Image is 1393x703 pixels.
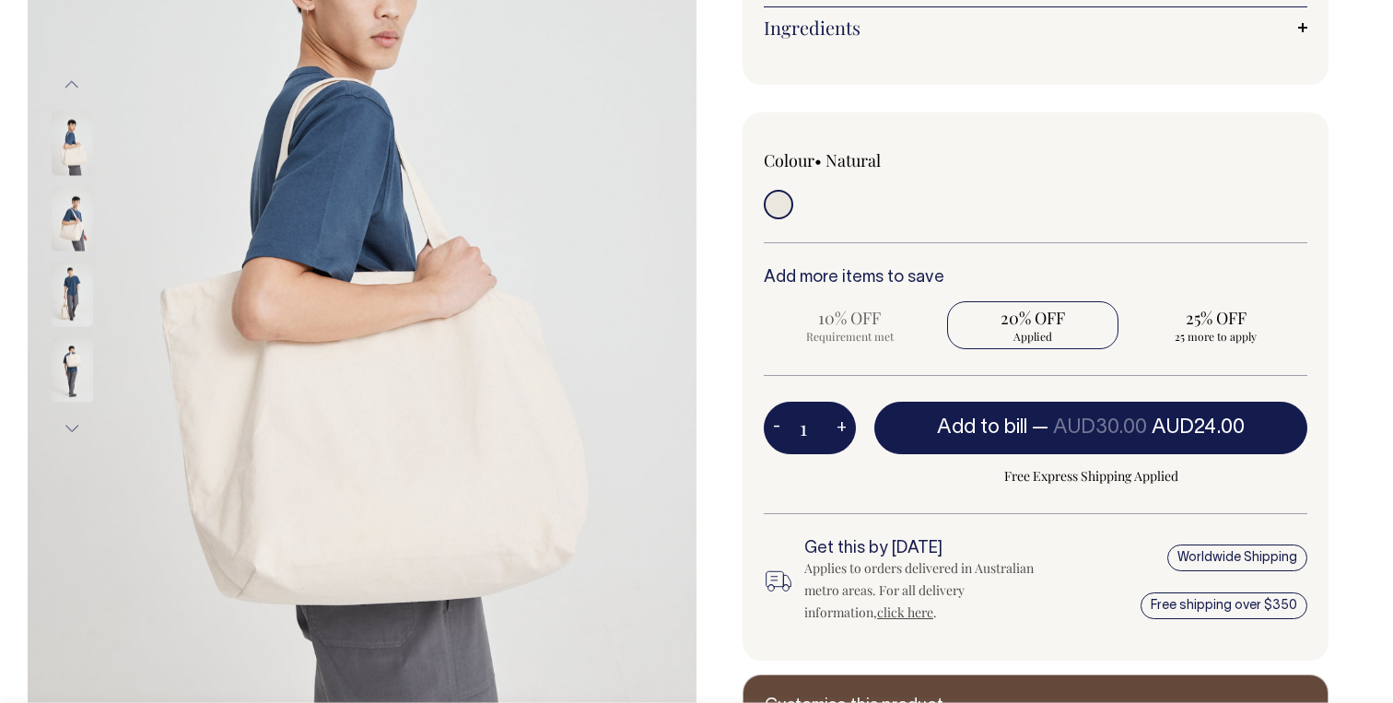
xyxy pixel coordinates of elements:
[52,262,93,326] img: natural
[804,557,1060,624] div: Applies to orders delivered in Australian metro areas. For all delivery information, .
[1053,418,1147,437] span: AUD30.00
[874,465,1307,487] span: Free Express Shipping Applied
[764,301,936,349] input: 10% OFF Requirement met
[52,186,93,251] img: natural
[1139,329,1293,344] span: 25 more to apply
[947,301,1119,349] input: 20% OFF Applied
[773,329,927,344] span: Requirement met
[1032,418,1245,437] span: —
[773,307,927,329] span: 10% OFF
[58,407,86,449] button: Next
[804,540,1060,558] h6: Get this by [DATE]
[827,410,856,447] button: +
[58,64,86,106] button: Previous
[825,149,881,171] label: Natural
[764,269,1307,287] h6: Add more items to save
[877,603,933,621] a: click here
[764,17,1307,39] a: Ingredients
[1130,301,1302,349] input: 25% OFF 25 more to apply
[814,149,822,171] span: •
[937,418,1027,437] span: Add to bill
[956,329,1110,344] span: Applied
[956,307,1110,329] span: 20% OFF
[764,149,981,171] div: Colour
[1139,307,1293,329] span: 25% OFF
[52,111,93,175] img: natural
[1152,418,1245,437] span: AUD24.00
[874,402,1307,453] button: Add to bill —AUD30.00AUD24.00
[52,337,93,402] img: natural
[764,410,790,447] button: -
